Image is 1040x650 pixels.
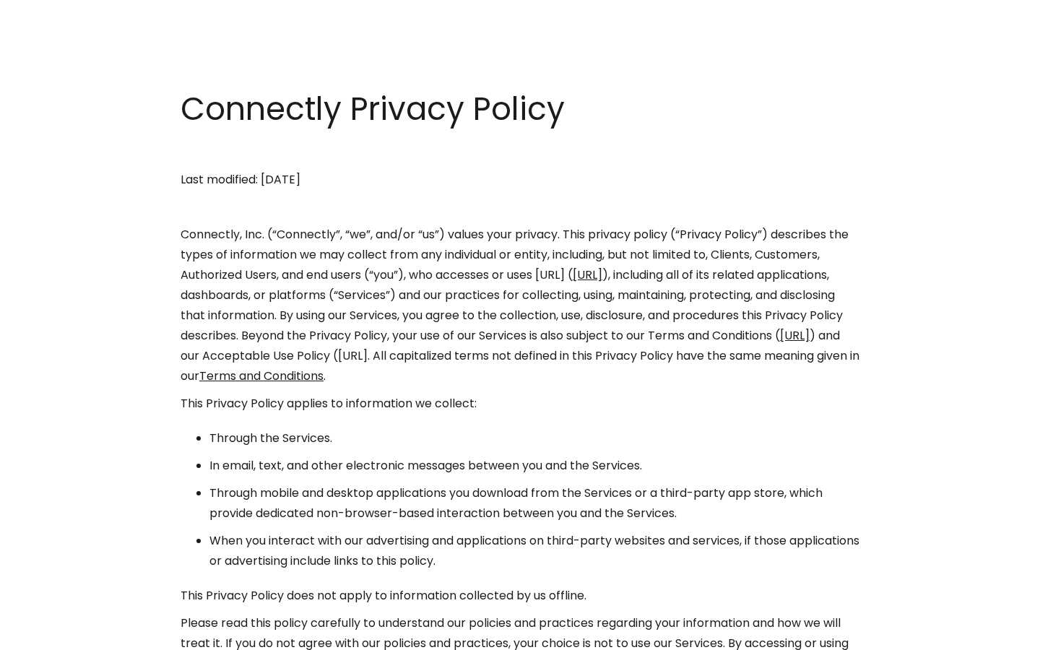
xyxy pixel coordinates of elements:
[199,368,324,384] a: Terms and Conditions
[209,483,859,524] li: Through mobile and desktop applications you download from the Services or a third-party app store...
[181,225,859,386] p: Connectly, Inc. (“Connectly”, “we”, and/or “us”) values your privacy. This privacy policy (“Priva...
[209,456,859,476] li: In email, text, and other electronic messages between you and the Services.
[780,327,810,344] a: [URL]
[209,428,859,448] li: Through the Services.
[181,87,859,131] h1: Connectly Privacy Policy
[573,266,602,283] a: [URL]
[181,394,859,414] p: This Privacy Policy applies to information we collect:
[209,531,859,571] li: When you interact with our advertising and applications on third-party websites and services, if ...
[181,197,859,217] p: ‍
[181,586,859,606] p: This Privacy Policy does not apply to information collected by us offline.
[181,142,859,162] p: ‍
[181,170,859,190] p: Last modified: [DATE]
